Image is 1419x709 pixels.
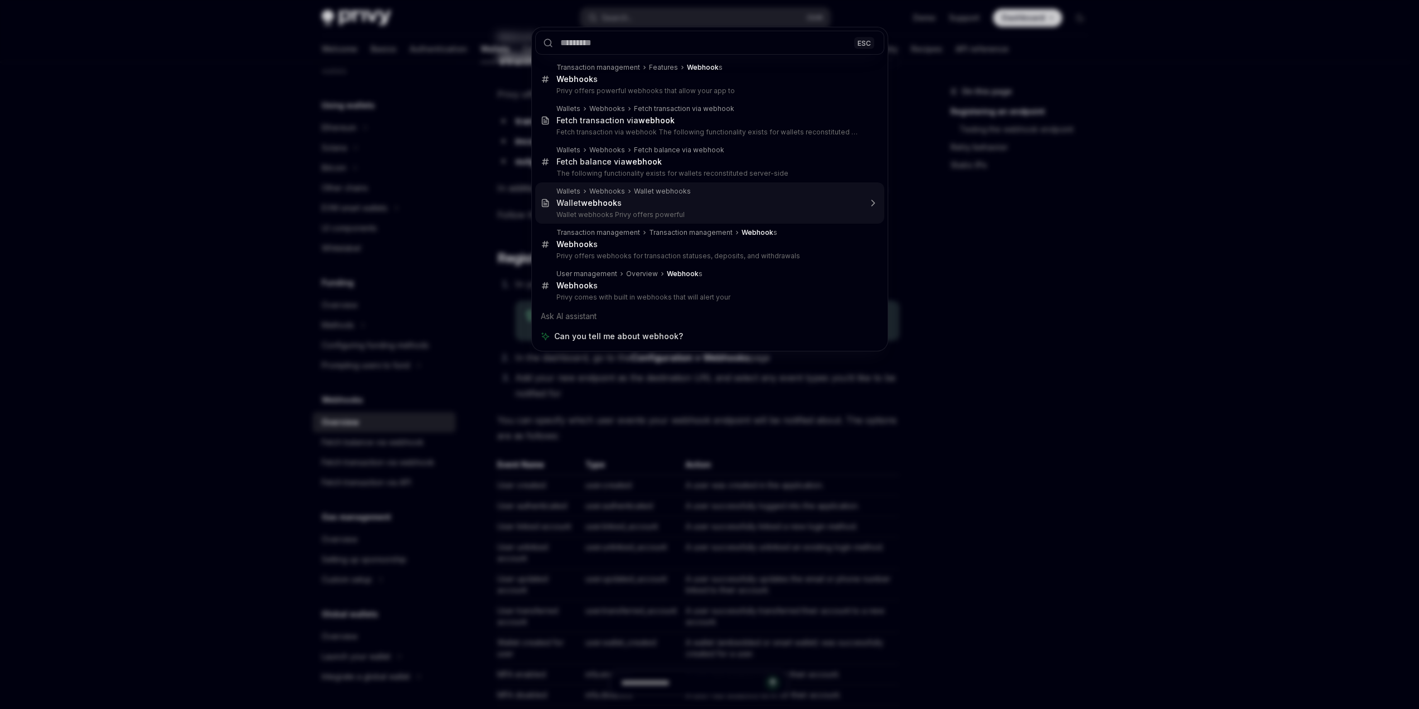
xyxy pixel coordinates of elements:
p: Privy offers webhooks for transaction statuses, deposits, and withdrawals [556,252,861,261]
div: Wallets [556,146,580,155]
b: webhook [581,198,617,208]
div: Wallets [556,187,580,196]
div: User management [556,269,617,278]
p: Privy comes with built in webhooks that will alert your [556,293,861,302]
div: Wallets [556,104,580,113]
div: ESC [854,37,874,49]
div: Overview [626,269,658,278]
b: Webhook [687,63,719,71]
div: Wallet webhooks [634,187,691,196]
b: Webhook [556,74,593,84]
div: Ask AI assistant [535,306,884,326]
div: Wallet s [556,198,622,208]
div: s [556,74,598,84]
span: Can you tell me about webhook? [554,331,683,342]
div: Webhooks [589,187,625,196]
b: webhook [638,115,675,125]
div: Fetch balance via [556,157,662,167]
div: s [556,239,598,249]
div: Transaction management [649,228,733,237]
div: Fetch balance via webhook [634,146,724,155]
div: s [667,269,703,278]
b: Webhook [556,239,593,249]
b: webhook [626,157,662,166]
div: Webhooks [589,146,625,155]
b: Webhook [667,269,699,278]
div: Fetch transaction via [556,115,675,126]
p: The following functionality exists for wallets reconstituted server-side [556,169,861,178]
p: Fetch transaction via webhook The following functionality exists for wallets reconstituted server-s [556,128,861,137]
div: Fetch transaction via webhook [634,104,734,113]
b: Webhook [742,228,773,237]
div: s [742,228,777,237]
div: Transaction management [556,228,640,237]
div: Webhooks [589,104,625,113]
div: s [687,63,723,72]
div: Features [649,63,678,72]
p: Privy offers powerful webhooks that allow your app to [556,86,861,95]
p: Wallet webhooks Privy offers powerful [556,210,861,219]
div: s [556,281,598,291]
div: Transaction management [556,63,640,72]
b: Webhook [556,281,593,290]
